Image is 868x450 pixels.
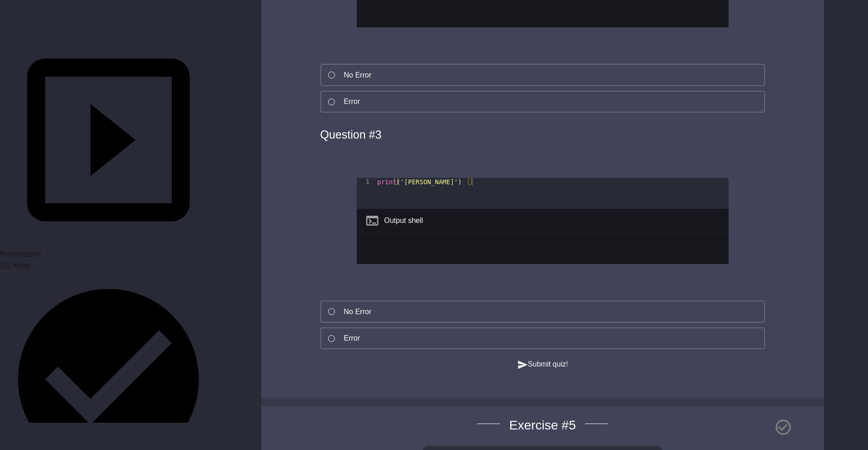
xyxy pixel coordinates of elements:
span: Exercise # 5 [468,414,616,437]
button: No Error [320,300,765,323]
div: No Error [344,306,371,317]
button: Submit quiz! [517,359,568,370]
div: Error [344,333,360,344]
div: Error [344,96,360,107]
button: Error [320,91,765,113]
div: No Error [344,70,371,81]
div: Output shell [384,215,423,226]
button: No Error [320,64,765,86]
button: Error [320,327,765,350]
div: 1 [357,178,375,186]
h4: Question # 3 [320,126,765,144]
